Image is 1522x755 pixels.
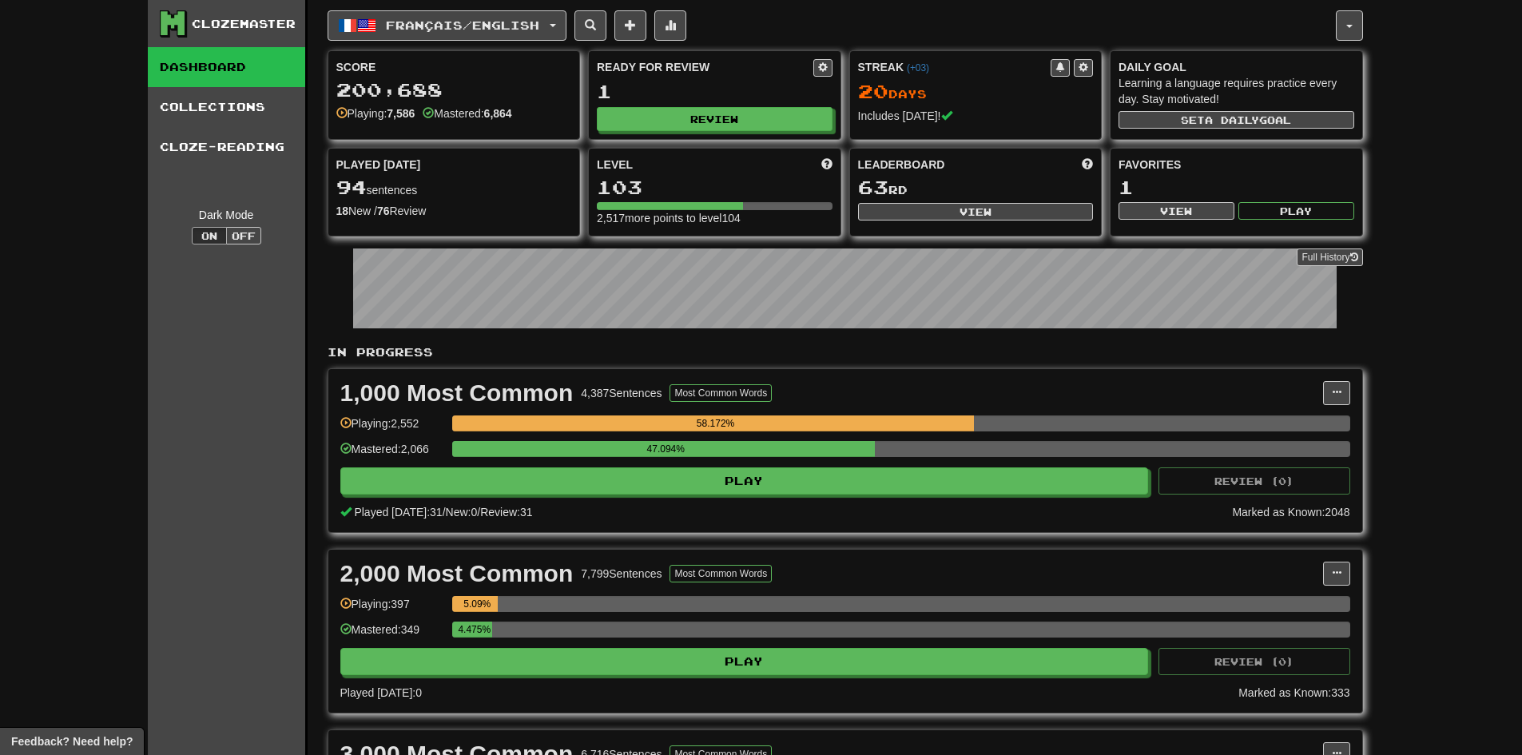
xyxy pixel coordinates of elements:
[597,81,833,101] div: 1
[858,59,1051,75] div: Streak
[340,648,1149,675] button: Play
[377,205,390,217] strong: 76
[597,59,813,75] div: Ready for Review
[907,62,929,74] a: (+03)
[340,622,444,648] div: Mastered: 349
[484,107,512,120] strong: 6,864
[328,344,1363,360] p: In Progress
[1119,59,1354,75] div: Daily Goal
[340,562,574,586] div: 2,000 Most Common
[386,18,539,32] span: Français / English
[340,596,444,622] div: Playing: 397
[858,176,888,198] span: 63
[387,107,415,120] strong: 7,586
[1297,248,1362,266] a: Full History
[597,107,833,131] button: Review
[457,622,492,638] div: 4.475%
[328,10,566,41] button: Français/English
[858,80,888,102] span: 20
[821,157,833,173] span: Score more points to level up
[192,227,227,244] button: On
[1232,504,1349,520] div: Marked as Known: 2048
[597,210,833,226] div: 2,517 more points to level 104
[858,108,1094,124] div: Includes [DATE]!
[336,59,572,75] div: Score
[336,205,349,217] strong: 18
[423,105,511,121] div: Mastered:
[336,177,572,198] div: sentences
[457,596,498,612] div: 5.09%
[858,81,1094,102] div: Day s
[1158,648,1350,675] button: Review (0)
[477,506,480,519] span: /
[336,80,572,100] div: 200,688
[336,176,367,198] span: 94
[858,203,1094,221] button: View
[336,203,572,219] div: New / Review
[11,733,133,749] span: Open feedback widget
[670,565,772,582] button: Most Common Words
[148,87,305,127] a: Collections
[457,441,875,457] div: 47.094%
[574,10,606,41] button: Search sentences
[1158,467,1350,495] button: Review (0)
[858,157,945,173] span: Leaderboard
[1119,111,1354,129] button: Seta dailygoal
[354,506,442,519] span: Played [DATE]: 31
[654,10,686,41] button: More stats
[480,506,532,519] span: Review: 31
[1238,685,1349,701] div: Marked as Known: 333
[160,207,293,223] div: Dark Mode
[1205,114,1259,125] span: a daily
[581,385,662,401] div: 4,387 Sentences
[581,566,662,582] div: 7,799 Sentences
[446,506,478,519] span: New: 0
[1119,202,1234,220] button: View
[336,105,415,121] div: Playing:
[597,177,833,197] div: 103
[457,415,975,431] div: 58.172%
[1119,75,1354,107] div: Learning a language requires practice every day. Stay motivated!
[1082,157,1093,173] span: This week in points, UTC
[192,16,296,32] div: Clozemaster
[597,157,633,173] span: Level
[340,381,574,405] div: 1,000 Most Common
[226,227,261,244] button: Off
[858,177,1094,198] div: rd
[148,127,305,167] a: Cloze-Reading
[1119,177,1354,197] div: 1
[336,157,421,173] span: Played [DATE]
[340,415,444,442] div: Playing: 2,552
[614,10,646,41] button: Add sentence to collection
[340,686,422,699] span: Played [DATE]: 0
[670,384,772,402] button: Most Common Words
[1119,157,1354,173] div: Favorites
[340,467,1149,495] button: Play
[148,47,305,87] a: Dashboard
[443,506,446,519] span: /
[1238,202,1354,220] button: Play
[340,441,444,467] div: Mastered: 2,066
